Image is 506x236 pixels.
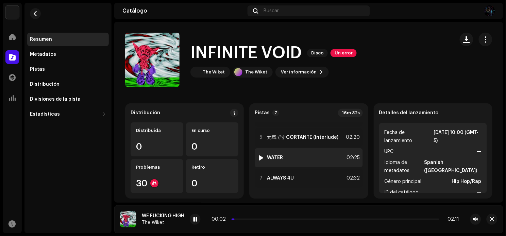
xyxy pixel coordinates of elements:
span: UPC [385,148,394,156]
div: Retiro [191,165,233,170]
div: Metadatos [30,52,56,57]
strong: — [477,148,482,156]
strong: Detalles del lanzamiento [379,110,439,116]
img: 539aaa5b-1a49-4db0-8346-1771b0f63d6c [192,68,200,76]
div: The Wiket [203,69,225,75]
div: Resumen [30,37,52,42]
strong: Spanish ([GEOGRAPHIC_DATA]) [424,158,482,175]
strong: Hip Hop/Rap [452,178,482,186]
span: Fecha de lanzamiento [385,129,433,145]
re-m-nav-item: Metadatos [27,48,109,61]
div: 16m 32s [338,109,363,117]
strong: 元気ですCORTANTE (interlude) [267,135,338,140]
strong: Pistas [255,110,270,116]
div: 00:02 [212,217,229,222]
img: 6f741980-3e94-4ad1-adb2-7c1b88d9bfc2 [484,5,495,16]
re-m-nav-dropdown: Estadísticas [27,107,109,121]
div: The Wiket [142,220,184,225]
re-m-nav-item: Divisiones de la pista [27,92,109,106]
div: En curso [191,128,233,133]
div: Distribuída [136,128,178,133]
div: Distribución [131,110,160,116]
span: Disco [307,49,328,57]
div: 02:25 [345,154,360,162]
div: 02:11 [442,217,459,222]
div: 02:32 [345,174,360,182]
re-m-nav-item: Pistas [27,63,109,76]
button: Ver información [275,67,329,78]
div: 02:20 [345,133,360,141]
strong: [DATE] 10:00 (GMT-5) [434,129,482,145]
span: Ver información [281,65,317,79]
div: Problemas [136,165,178,170]
div: Pistas [30,67,45,72]
span: Idioma de metadatos [385,158,423,175]
div: WE FUCKING HIGH [142,213,184,219]
re-m-nav-item: Distribución [27,78,109,91]
div: Divisiones de la pista [30,97,81,102]
span: Un error [331,49,357,57]
img: 297a105e-aa6c-4183-9ff4-27133c00f2e2 [5,5,19,19]
div: Catálogo [122,8,245,14]
strong: — [477,188,482,197]
span: Género principal [385,178,422,186]
div: Distribución [30,82,60,87]
strong: WATER [267,155,283,161]
span: Buscar [264,8,279,14]
img: 53e02fff-7046-47e5-b26f-0aaa89aa56ad [120,211,136,227]
div: The Wiket [245,69,267,75]
re-m-nav-item: Resumen [27,33,109,46]
strong: ALWAYS 4U [267,175,294,181]
div: Estadísticas [30,112,60,117]
h1: INFINITE VOID [190,42,302,64]
span: ID del catálogo [385,188,419,197]
p-badge: 7 [272,110,279,116]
